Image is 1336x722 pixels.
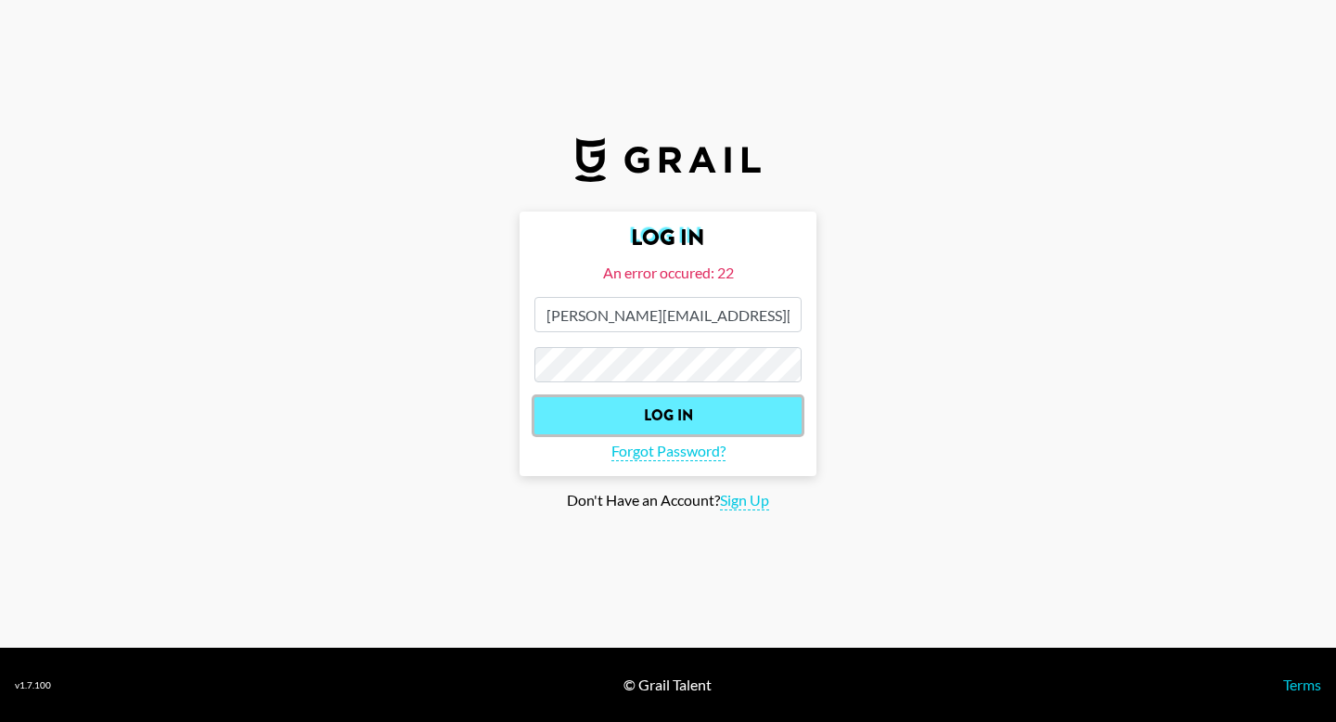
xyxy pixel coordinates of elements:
div: Don't Have an Account? [15,491,1321,510]
input: Log In [534,397,802,434]
div: v 1.7.100 [15,679,51,691]
img: Grail Talent Logo [575,137,761,182]
span: Forgot Password? [611,442,726,461]
a: Terms [1283,676,1321,693]
div: An error occured: 22 [534,264,802,282]
h2: Log In [534,226,802,249]
input: Email [534,297,802,332]
div: © Grail Talent [623,676,712,694]
span: Sign Up [720,491,769,510]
